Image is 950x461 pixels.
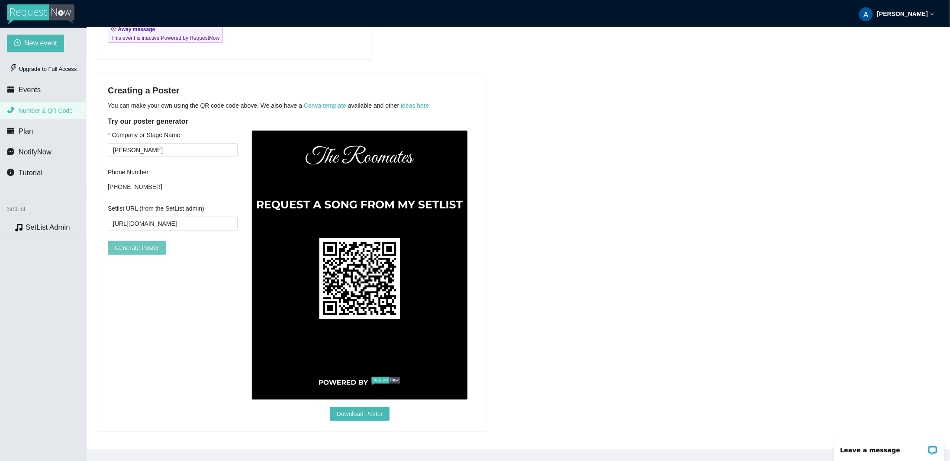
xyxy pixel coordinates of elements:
[108,217,238,230] input: Setlist URL (from the SetList admin)
[19,86,41,94] span: Events
[7,106,14,114] span: phone
[108,143,238,157] input: Company or Stage Name
[7,4,74,24] img: RequestNow
[828,434,950,461] iframe: LiveChat chat widget
[24,38,57,48] span: New event
[26,223,70,231] a: SetList Admin
[7,61,79,78] div: Upgrade to Full Access
[7,127,14,134] span: credit-card
[859,7,873,21] img: ACg8ocICPWenXwCWFQB3Qs0wKE1ACRTIR5rp0Wh4MuvsEYNhi6HQ0w=s96-c
[7,148,14,155] span: message
[930,12,934,16] span: down
[108,101,476,110] p: You can make your own using the QR code code above. We also have a available and other
[19,127,33,135] span: Plan
[108,180,238,193] div: [PHONE_NUMBER]
[337,409,383,419] span: Download Poster
[19,107,73,114] span: Number & QR Code
[108,241,166,255] button: Generate Poster
[108,116,476,127] h5: Try our poster generator
[108,84,476,96] h4: Creating a Poster
[19,148,52,156] span: NotifyNow
[14,39,21,48] span: plus-circle
[330,407,390,421] button: Download Poster
[10,64,17,72] span: thunderbolt
[304,102,346,109] a: Canva template
[111,26,116,32] span: field-time
[19,169,42,177] span: Tutorial
[877,10,928,17] strong: [PERSON_NAME]
[251,130,468,400] img: Generated Poster
[7,35,64,52] button: plus-circleNew event
[7,169,14,176] span: info-circle
[7,86,14,93] span: calendar
[115,243,159,253] span: Generate Poster
[118,26,155,32] b: Away message
[401,102,431,109] a: ideas here.
[108,167,238,177] div: Phone Number
[108,130,180,140] label: Company or Stage Name
[111,34,219,42] span: This event is inactive Powered by RequestNow
[108,204,204,213] label: Setlist URL (from the SetList admin)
